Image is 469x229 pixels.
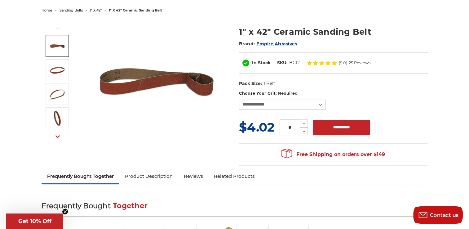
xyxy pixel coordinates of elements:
[109,8,162,12] span: 1" x 42" ceramic sanding belt
[6,213,63,229] div: Get 10% OffClose teaser
[277,60,288,66] dt: SKU:
[50,130,65,143] button: Next
[90,8,102,12] a: 1" x 42"
[263,80,275,87] dd: 1 Belt
[281,148,385,161] span: Free Shipping on orders over $149
[178,169,208,183] a: Reviews
[42,201,111,210] span: Frequently Bought
[256,41,297,47] a: Empire Abrasives
[413,206,463,224] button: Contact us
[119,169,178,183] a: Product Description
[239,26,428,38] h1: 1" x 42" Ceramic Sanding Belt
[60,8,83,12] a: sanding belts
[42,169,119,183] a: Frequently Bought Together
[349,61,370,65] span: 25 Reviews
[42,8,52,12] a: home
[239,90,428,97] label: Choose Your Grit:
[62,209,68,215] button: Close teaser
[50,62,65,78] img: 1" x 42" Ceramic Sanding Belt
[278,91,297,96] small: Required
[95,19,219,143] img: 1" x 42" Ceramic Belt
[18,218,51,225] span: Get 10% Off
[239,80,262,87] dt: Pack Size:
[113,201,148,210] span: Together
[50,38,65,54] img: 1" x 42" Ceramic Belt
[430,212,459,218] span: Contact us
[239,41,255,47] span: Brand:
[252,60,271,65] span: In Stock
[289,60,300,66] dd: BC12
[208,169,260,183] a: Related Products
[50,110,65,126] img: 1" x 42" - Ceramic Sanding Belt
[339,61,347,65] span: (5.0)
[50,86,65,102] img: 1" x 42" Sanding Belt Cer
[239,119,275,135] span: $4.02
[50,22,65,35] button: Previous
